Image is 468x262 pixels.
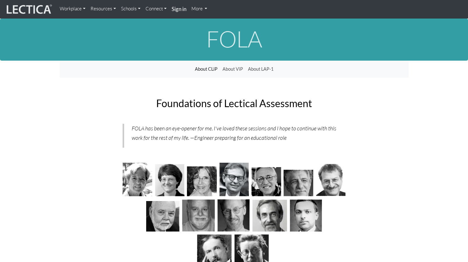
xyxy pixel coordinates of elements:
a: Sign in [169,3,189,16]
a: More [189,3,210,15]
a: About ViP [220,63,245,75]
a: About CLiP [192,63,220,75]
a: Schools [118,3,143,15]
a: Resources [88,3,118,15]
strong: Sign in [172,6,186,12]
a: Workplace [57,3,88,15]
img: lecticalive [5,3,52,15]
p: FOLA has been an eye-opener for me. I've loved these sessions and I hope to continue with this wo... [132,124,338,143]
a: Connect [143,3,169,15]
h1: FOLA [60,26,409,51]
a: About LAP-1 [245,63,276,75]
h2: Foundations of Lectical Assessment [123,98,346,109]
